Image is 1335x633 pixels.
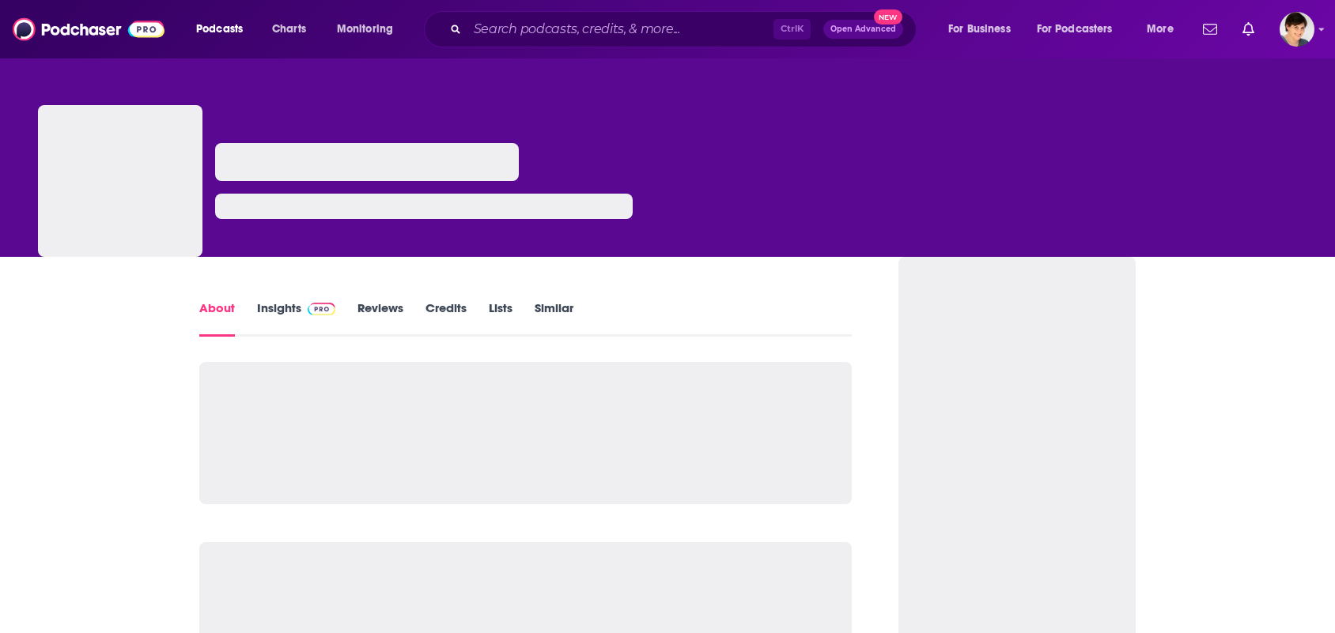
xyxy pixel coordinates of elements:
span: Ctrl K [773,19,811,40]
a: Reviews [357,300,403,337]
span: More [1147,18,1174,40]
span: Charts [272,18,306,40]
button: open menu [1027,17,1136,42]
input: Search podcasts, credits, & more... [467,17,773,42]
a: About [199,300,235,337]
img: User Profile [1280,12,1314,47]
span: Podcasts [196,18,243,40]
span: For Business [948,18,1011,40]
span: Monitoring [337,18,393,40]
a: Similar [535,300,573,337]
button: open menu [1136,17,1193,42]
span: For Podcasters [1037,18,1113,40]
img: Podchaser Pro [308,303,335,315]
span: Open Advanced [830,25,896,33]
a: Credits [425,300,467,337]
button: Show profile menu [1280,12,1314,47]
span: New [874,9,902,24]
a: InsightsPodchaser Pro [257,300,335,337]
a: Show notifications dropdown [1197,16,1223,43]
button: open menu [185,17,263,42]
a: Show notifications dropdown [1236,16,1261,43]
a: Lists [489,300,512,337]
span: Logged in as bethwouldknow [1280,12,1314,47]
img: Podchaser - Follow, Share and Rate Podcasts [13,14,165,44]
button: Open AdvancedNew [823,20,903,39]
div: Search podcasts, credits, & more... [439,11,932,47]
button: open menu [937,17,1031,42]
button: open menu [326,17,414,42]
a: Charts [262,17,316,42]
